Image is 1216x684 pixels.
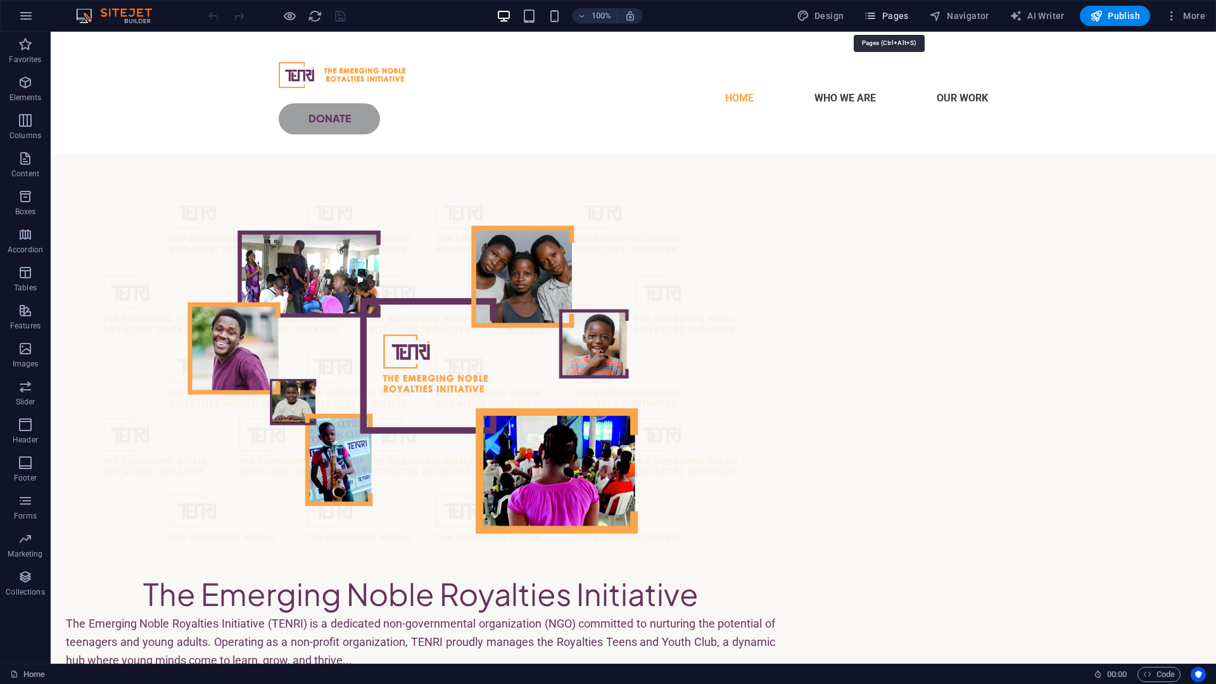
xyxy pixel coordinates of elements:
[792,6,849,26] button: Design
[14,473,37,483] p: Footer
[6,587,44,597] p: Collections
[9,93,42,103] p: Elements
[1165,10,1205,22] span: More
[797,10,844,22] span: Design
[11,169,39,179] p: Content
[1090,10,1140,22] span: Publish
[10,667,45,682] a: Click to cancel selection. Double-click to open Pages
[1116,669,1118,679] span: :
[14,283,37,293] p: Tables
[1191,667,1206,682] button: Usercentrics
[73,8,168,23] img: Editor Logo
[1094,667,1127,682] h6: Session time
[1080,6,1150,26] button: Publish
[859,6,913,26] button: Pages
[1137,667,1181,682] button: Code
[13,435,38,445] p: Header
[308,9,322,23] i: Reload page
[592,8,612,23] h6: 100%
[14,511,37,521] p: Forms
[15,207,36,217] p: Boxes
[929,10,989,22] span: Navigator
[924,6,994,26] button: Navigator
[1010,10,1065,22] span: AI Writer
[573,8,617,23] button: 100%
[792,6,849,26] div: Design (Ctrl+Alt+Y)
[9,131,41,141] p: Columns
[1004,6,1070,26] button: AI Writer
[1143,667,1175,682] span: Code
[282,8,297,23] button: Click here to leave preview mode and continue editing
[16,397,35,407] p: Slider
[8,549,42,559] p: Marketing
[10,321,41,331] p: Features
[1107,667,1127,682] span: 00 00
[1160,6,1210,26] button: More
[13,359,39,369] p: Images
[864,10,908,22] span: Pages
[307,8,322,23] button: reload
[8,245,43,255] p: Accordion
[9,55,41,65] p: Favorites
